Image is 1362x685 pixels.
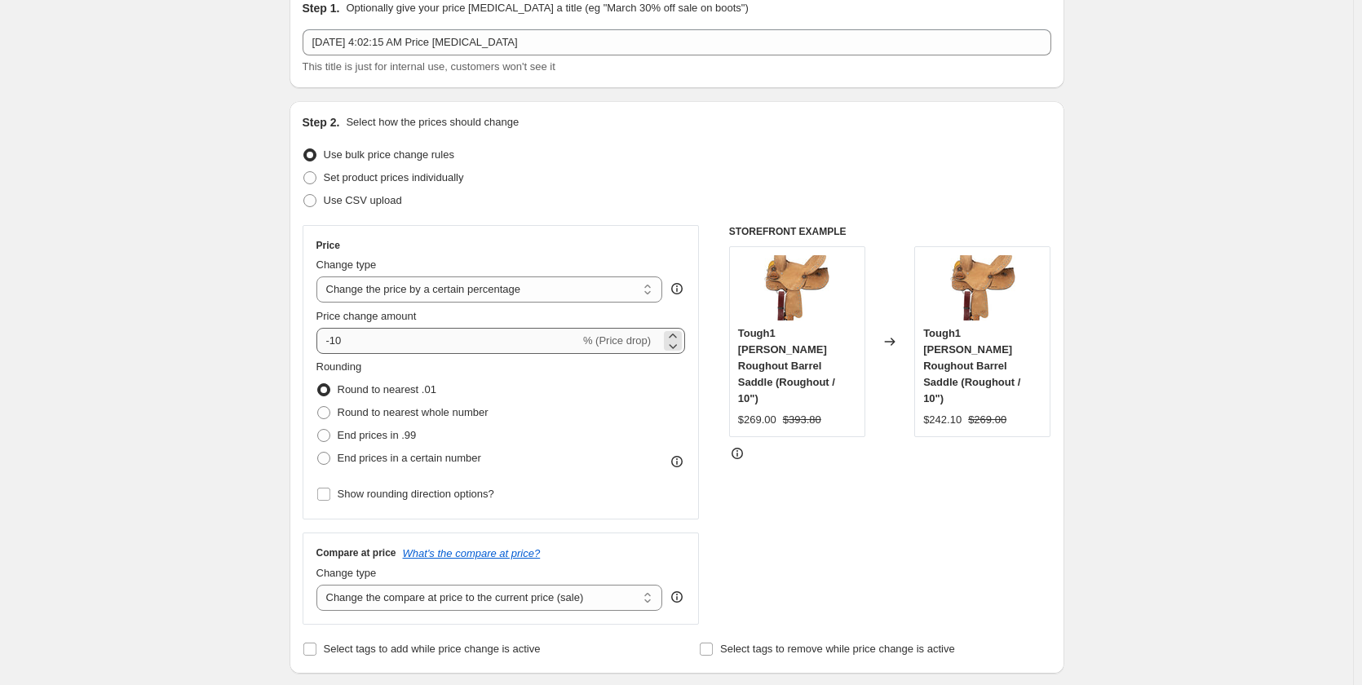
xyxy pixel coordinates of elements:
[316,259,377,271] span: Change type
[338,488,494,500] span: Show rounding direction options?
[303,114,340,130] h2: Step 2.
[403,547,541,559] button: What's the compare at price?
[669,589,685,605] div: help
[316,239,340,252] h3: Price
[923,327,1020,404] span: Tough1 [PERSON_NAME] Roughout Barrel Saddle (Roughout / 10")
[316,567,377,579] span: Change type
[316,360,362,373] span: Rounding
[303,60,555,73] span: This title is just for internal use, customers won't see it
[346,114,519,130] p: Select how the prices should change
[783,412,821,428] strike: $393.80
[303,29,1051,55] input: 30% off holiday sale
[950,255,1015,320] img: TE030480_827571_01_P_80x.jpg
[324,194,402,206] span: Use CSV upload
[338,383,436,396] span: Round to nearest .01
[720,643,955,655] span: Select tags to remove while price change is active
[729,225,1051,238] h6: STOREFRONT EXAMPLE
[338,406,489,418] span: Round to nearest whole number
[316,546,396,559] h3: Compare at price
[738,327,835,404] span: Tough1 [PERSON_NAME] Roughout Barrel Saddle (Roughout / 10")
[316,310,417,322] span: Price change amount
[583,334,651,347] span: % (Price drop)
[338,452,481,464] span: End prices in a certain number
[316,328,580,354] input: -15
[338,429,417,441] span: End prices in .99
[324,148,454,161] span: Use bulk price change rules
[324,643,541,655] span: Select tags to add while price change is active
[738,412,776,428] div: $269.00
[764,255,829,320] img: TE030480_827571_01_P_80x.jpg
[968,412,1006,428] strike: $269.00
[324,171,464,183] span: Set product prices individually
[923,412,962,428] div: $242.10
[669,281,685,297] div: help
